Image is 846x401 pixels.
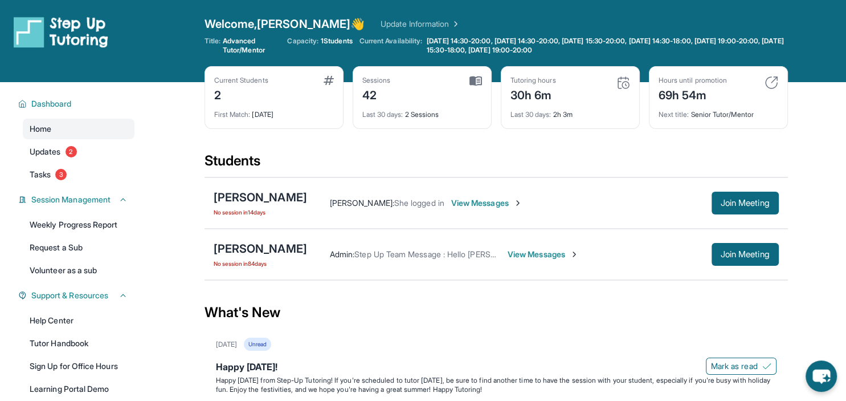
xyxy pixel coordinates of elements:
[570,250,579,259] img: Chevron-Right
[27,98,128,110] button: Dashboard
[510,103,630,119] div: 2h 3m
[14,16,108,48] img: logo
[223,37,280,55] span: Advanced Tutor/Mentor
[806,361,837,392] button: chat-button
[205,287,788,338] div: What's New
[510,85,556,103] div: 30h 6m
[27,290,128,301] button: Support & Resources
[23,310,134,331] a: Help Center
[324,76,334,85] img: card
[362,85,391,103] div: 42
[214,103,334,119] div: [DATE]
[23,379,134,399] a: Learning Portal Demo
[214,208,307,217] span: No session in 14 days
[362,103,482,119] div: 2 Sessions
[359,37,422,55] span: Current Availability:
[362,76,391,85] div: Sessions
[31,194,111,205] span: Session Management
[712,243,779,266] button: Join Meeting
[451,197,522,209] span: View Messages
[23,260,134,281] a: Volunteer as a sub
[214,241,307,257] div: [PERSON_NAME]
[216,340,237,349] div: [DATE]
[23,356,134,376] a: Sign Up for Office Hours
[330,198,394,208] span: [PERSON_NAME] :
[711,361,758,372] span: Mark as read
[510,110,551,119] span: Last 30 days :
[23,119,134,139] a: Home
[762,362,771,371] img: Mark as read
[205,16,365,32] span: Welcome, [PERSON_NAME] 👋
[214,85,268,103] div: 2
[214,259,307,268] span: No session in 84 days
[214,76,268,85] div: Current Students
[469,76,482,86] img: card
[510,76,556,85] div: Tutoring hours
[214,189,307,205] div: [PERSON_NAME]
[30,169,51,180] span: Tasks
[30,146,61,157] span: Updates
[659,110,689,119] span: Next title :
[330,249,354,259] span: Admin :
[27,194,128,205] button: Session Management
[659,103,778,119] div: Senior Tutor/Mentor
[721,200,770,206] span: Join Meeting
[31,290,108,301] span: Support & Resources
[381,18,460,30] a: Update Information
[765,76,778,90] img: card
[659,76,727,85] div: Hours until promotion
[721,251,770,258] span: Join Meeting
[424,37,787,55] a: [DATE] 14:30-20:00, [DATE] 14:30-20:00, [DATE] 15:30-20:00, [DATE] 14:30-18:00, [DATE] 19:00-20:0...
[216,376,776,394] p: Happy [DATE] from Step-Up Tutoring! If you're scheduled to tutor [DATE], be sure to find another ...
[244,338,271,351] div: Unread
[31,98,72,110] span: Dashboard
[362,110,403,119] span: Last 30 days :
[66,146,77,157] span: 2
[205,37,220,55] span: Title:
[23,164,134,185] a: Tasks3
[23,214,134,235] a: Weekly Progress Report
[287,37,318,46] span: Capacity:
[321,37,353,46] span: 1 Students
[616,76,630,90] img: card
[427,37,785,55] span: [DATE] 14:30-20:00, [DATE] 14:30-20:00, [DATE] 15:30-20:00, [DATE] 14:30-18:00, [DATE] 19:00-20:0...
[23,141,134,162] a: Updates2
[513,199,522,208] img: Chevron-Right
[214,110,251,119] span: First Match :
[216,360,776,376] div: Happy [DATE]!
[205,152,788,177] div: Students
[508,249,579,260] span: View Messages
[449,18,460,30] img: Chevron Right
[706,358,776,375] button: Mark as read
[30,123,51,135] span: Home
[23,333,134,354] a: Tutor Handbook
[55,169,67,180] span: 3
[394,198,444,208] span: She logged in
[712,192,779,214] button: Join Meeting
[23,237,134,258] a: Request a Sub
[659,85,727,103] div: 69h 54m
